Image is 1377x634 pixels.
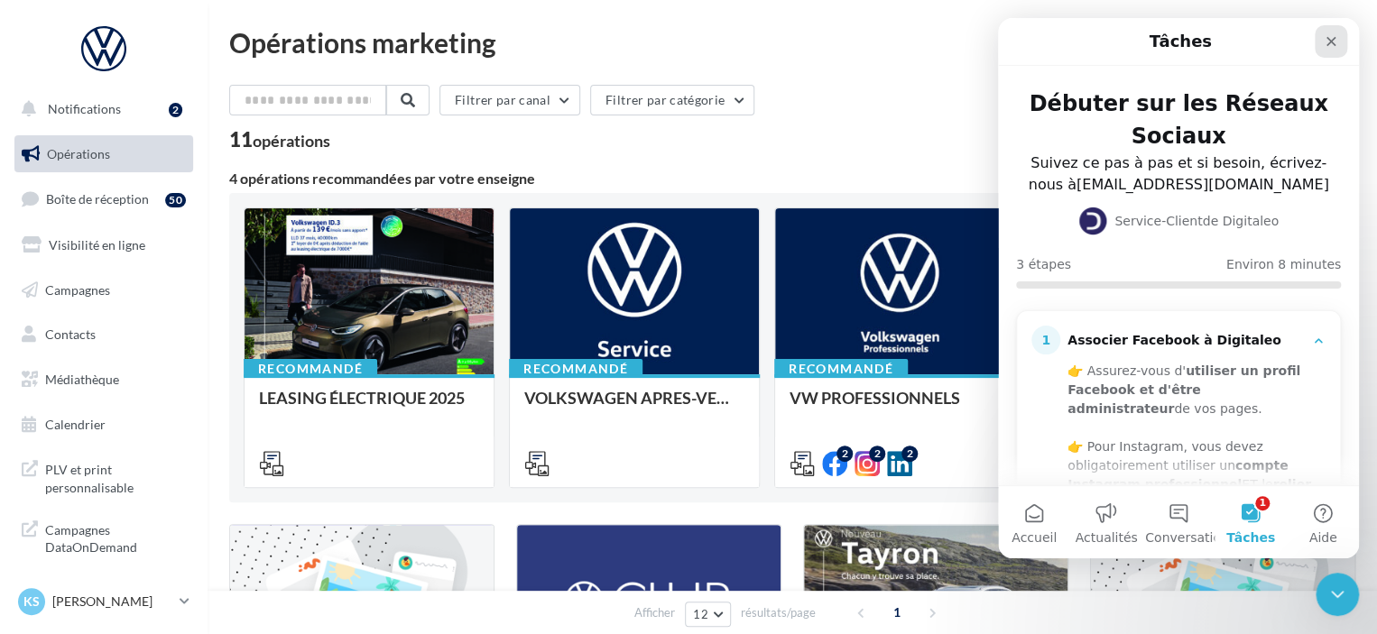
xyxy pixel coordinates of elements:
span: 12 [693,607,708,621]
p: [PERSON_NAME] [52,593,172,611]
a: Médiathèque [11,361,197,399]
span: Opérations [47,146,110,161]
a: Calendrier [11,406,197,444]
button: Notifications 2 [11,90,189,128]
span: Visibilité en ligne [49,237,145,253]
a: Opérations [11,135,197,173]
span: Campagnes DataOnDemand [45,518,186,556]
span: Campagnes [45,281,110,297]
div: 2 [901,446,918,462]
button: Filtrer par catégorie [590,85,754,115]
a: Campagnes DataOnDemand [11,510,197,564]
div: 2 [169,103,182,117]
div: 4 opérations recommandées par votre enseigne [229,171,1355,186]
span: Médiathèque [45,372,119,387]
div: Recommandé [509,359,642,379]
div: 2 [869,446,885,462]
div: VW PROFESSIONNELS [790,389,1010,425]
span: KS [23,593,40,611]
span: PLV et print personnalisable [45,457,186,496]
a: Visibilité en ligne [11,226,197,264]
span: Calendrier [45,417,106,432]
div: opérations [253,133,330,149]
span: Afficher [634,604,675,621]
div: VOLKSWAGEN APRES-VENTE [524,389,744,425]
div: 11 [229,130,330,150]
span: Boîte de réception [46,191,149,207]
div: Opérations marketing [229,29,1355,56]
a: Campagnes [11,271,197,309]
div: 2 [836,446,853,462]
a: PLV et print personnalisable [11,450,197,503]
iframe: Intercom live chat [998,18,1359,558]
span: résultats/page [741,604,816,621]
a: Contacts [11,316,197,354]
div: Recommandé [244,359,377,379]
span: 1 [883,598,911,627]
span: Notifications [48,101,121,116]
div: Recommandé [774,359,908,379]
div: LEASING ÉLECTRIQUE 2025 [259,389,479,425]
span: Contacts [45,326,96,342]
button: Filtrer par canal [439,85,580,115]
iframe: Intercom live chat [1316,573,1359,616]
div: 50 [165,193,186,207]
a: Boîte de réception50 [11,179,197,218]
button: 12 [685,602,731,627]
a: KS [PERSON_NAME] [14,584,193,619]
